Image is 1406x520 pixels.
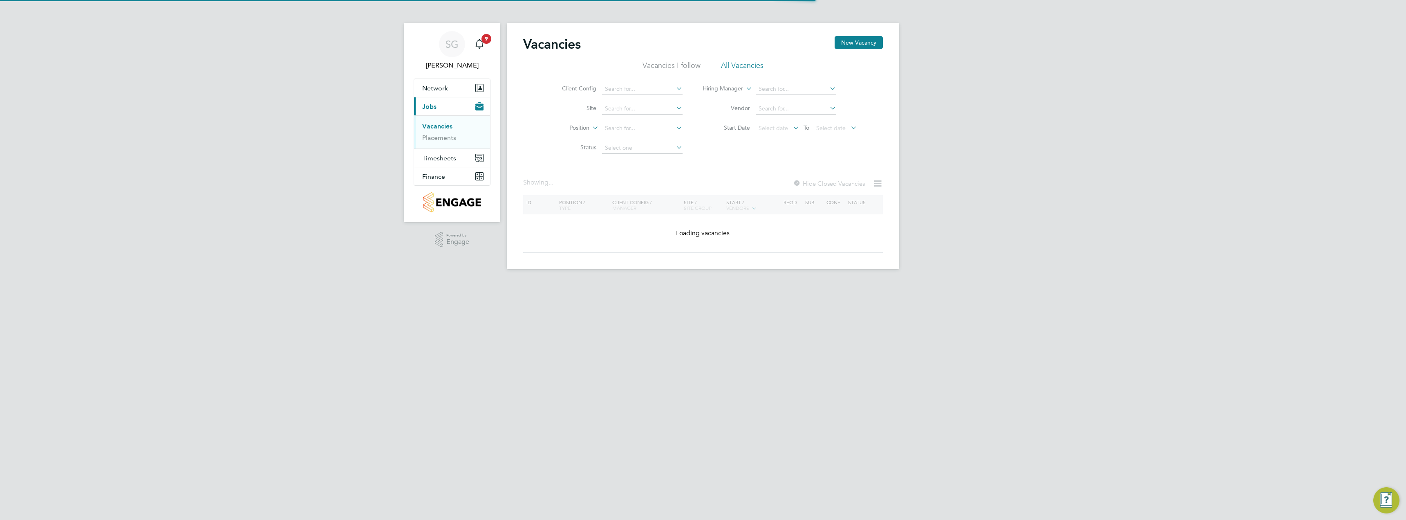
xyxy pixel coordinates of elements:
[471,31,488,57] a: 9
[696,85,743,93] label: Hiring Manager
[793,180,865,187] label: Hide Closed Vacancies
[414,115,490,149] div: Jobs
[602,83,683,95] input: Search for...
[835,36,883,49] button: New Vacancy
[422,84,448,92] span: Network
[414,31,490,70] a: SG[PERSON_NAME]
[756,83,836,95] input: Search for...
[446,232,469,239] span: Powered by
[523,178,555,187] div: Showing
[481,34,491,44] span: 9
[721,61,763,75] li: All Vacancies
[549,144,596,151] label: Status
[756,103,836,115] input: Search for...
[602,123,683,134] input: Search for...
[816,124,846,132] span: Select date
[602,142,683,154] input: Select one
[423,192,481,212] img: countryside-properties-logo-retina.png
[435,232,470,248] a: Powered byEngage
[414,61,490,70] span: Sam Grey
[414,192,490,212] a: Go to home page
[759,124,788,132] span: Select date
[523,36,581,52] h2: Vacancies
[703,124,750,131] label: Start Date
[422,134,456,142] a: Placements
[446,39,459,50] span: SG
[414,167,490,185] button: Finance
[801,122,812,133] span: To
[414,97,490,115] button: Jobs
[422,122,452,130] a: Vacancies
[446,239,469,245] span: Engage
[414,149,490,167] button: Timesheets
[414,79,490,97] button: Network
[422,154,456,162] span: Timesheets
[602,103,683,115] input: Search for...
[643,61,701,75] li: Vacancies I follow
[404,23,500,222] nav: Main navigation
[549,85,596,92] label: Client Config
[549,104,596,112] label: Site
[703,104,750,112] label: Vendor
[1373,487,1399,513] button: Engage Resource Center
[542,124,589,132] label: Position
[422,103,437,110] span: Jobs
[422,173,445,180] span: Finance
[549,178,553,187] span: ...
